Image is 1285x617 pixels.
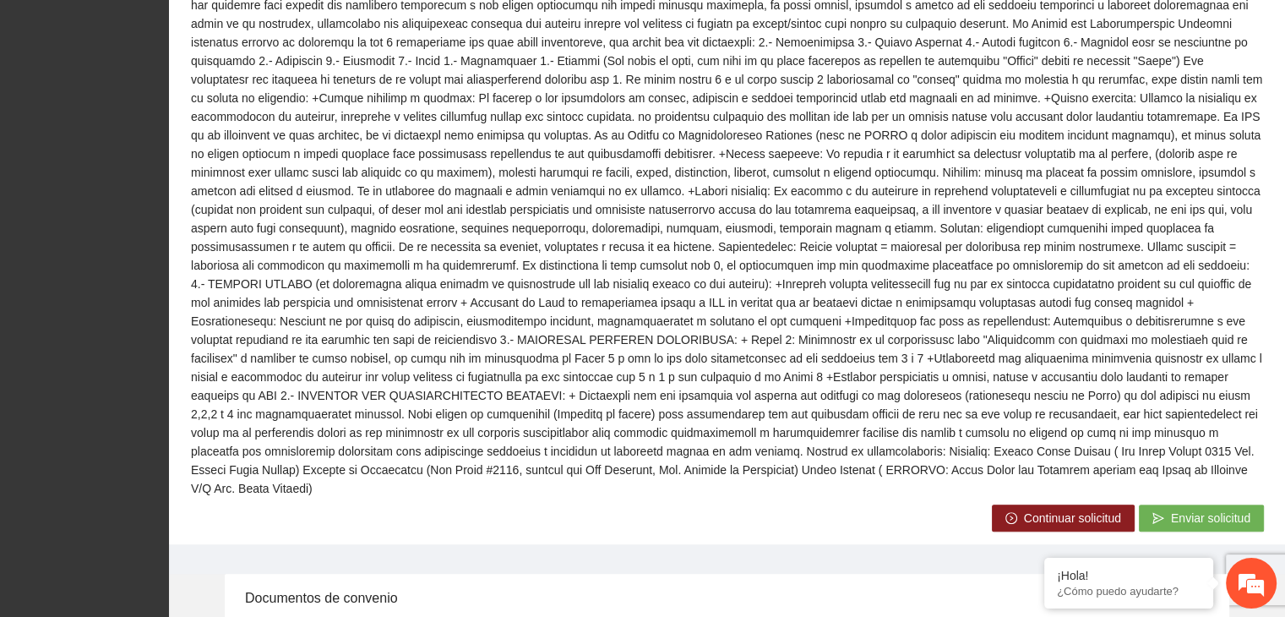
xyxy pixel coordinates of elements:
span: Enviar solicitud [1171,509,1250,527]
button: right-circleContinuar solicitud [992,505,1135,532]
span: Continuar solicitud [1024,509,1121,527]
span: send [1152,512,1164,526]
button: sendEnviar solicitud [1139,505,1264,532]
p: ¿Cómo puedo ayudarte? [1057,585,1201,598]
div: ¡Hola! [1057,569,1201,582]
span: right-circle [1005,512,1017,526]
